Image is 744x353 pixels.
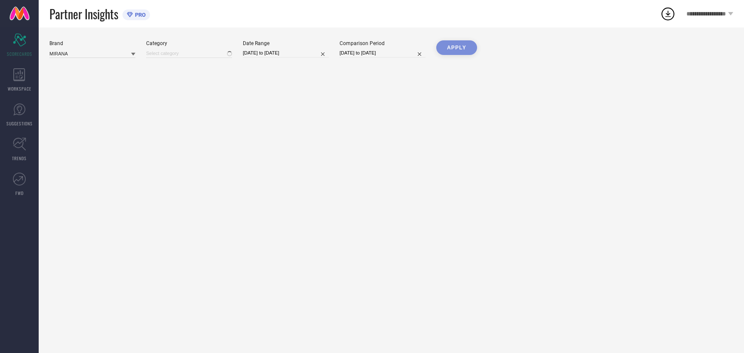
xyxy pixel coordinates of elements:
div: Category [146,40,232,46]
input: Select date range [243,49,329,58]
span: SCORECARDS [7,51,32,57]
div: Date Range [243,40,329,46]
span: PRO [133,12,146,18]
span: TRENDS [12,155,27,161]
div: Open download list [660,6,676,21]
div: Brand [49,40,135,46]
span: FWD [15,190,24,196]
span: SUGGESTIONS [6,120,33,127]
input: Select comparison period [340,49,426,58]
div: Comparison Period [340,40,426,46]
span: Partner Insights [49,5,118,23]
span: WORKSPACE [8,85,31,92]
